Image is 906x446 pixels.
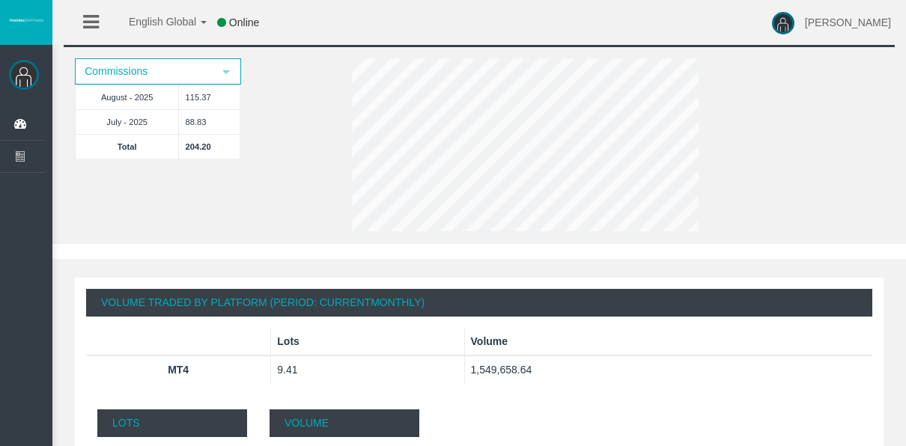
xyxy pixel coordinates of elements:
[7,17,45,23] img: logo.svg
[805,16,891,28] span: [PERSON_NAME]
[270,409,419,437] p: Volume
[271,328,464,355] th: Lots
[229,16,259,28] span: Online
[179,85,240,109] td: 115.37
[76,109,179,134] td: July - 2025
[179,109,240,134] td: 88.83
[86,355,271,383] th: MT4
[86,289,872,317] div: Volume Traded By Platform (Period: CurrentMonthly)
[464,355,872,383] td: 1,549,658.64
[220,66,232,78] span: select
[772,12,794,34] img: user-image
[76,60,213,83] span: Commissions
[179,134,240,159] td: 204.20
[464,328,872,355] th: Volume
[97,409,247,437] p: Lots
[76,85,179,109] td: August - 2025
[109,16,196,28] span: English Global
[76,134,179,159] td: Total
[271,355,464,383] td: 9.41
